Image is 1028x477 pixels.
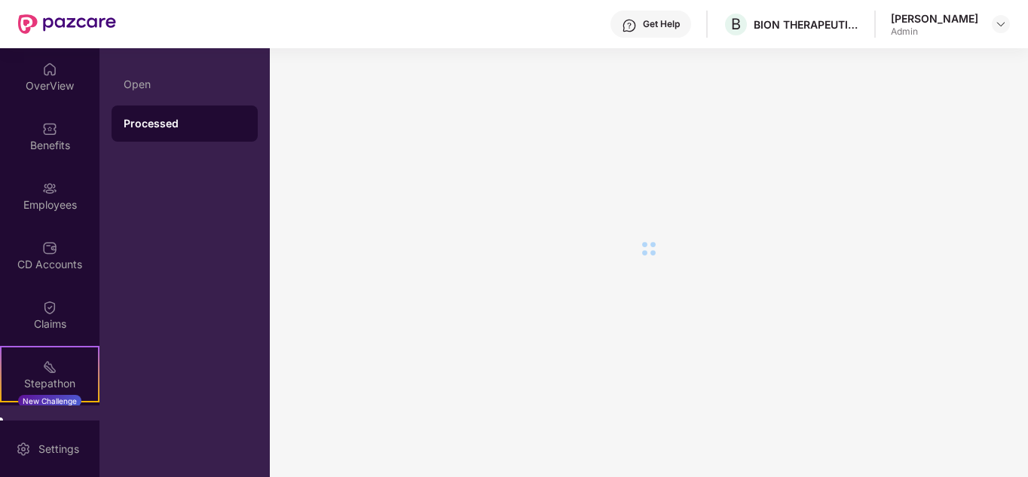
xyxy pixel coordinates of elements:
[42,181,57,196] img: svg+xml;base64,PHN2ZyBpZD0iRW1wbG95ZWVzIiB4bWxucz0iaHR0cDovL3d3dy53My5vcmcvMjAwMC9zdmciIHdpZHRoPS...
[42,240,57,255] img: svg+xml;base64,PHN2ZyBpZD0iQ0RfQWNjb3VudHMiIGRhdGEtbmFtZT0iQ0QgQWNjb3VudHMiIHhtbG5zPSJodHRwOi8vd3...
[16,442,31,457] img: svg+xml;base64,PHN2ZyBpZD0iU2V0dGluZy0yMHgyMCIgeG1sbnM9Imh0dHA6Ly93d3cudzMub3JnLzIwMDAvc3ZnIiB3aW...
[42,419,57,434] img: svg+xml;base64,PHN2ZyBpZD0iRW5kb3JzZW1lbnRzIiB4bWxucz0iaHR0cDovL3d3dy53My5vcmcvMjAwMC9zdmciIHdpZH...
[42,62,57,77] img: svg+xml;base64,PHN2ZyBpZD0iSG9tZSIgeG1sbnM9Imh0dHA6Ly93d3cudzMub3JnLzIwMDAvc3ZnIiB3aWR0aD0iMjAiIG...
[2,376,98,391] div: Stepathon
[622,18,637,33] img: svg+xml;base64,PHN2ZyBpZD0iSGVscC0zMngzMiIgeG1sbnM9Imh0dHA6Ly93d3cudzMub3JnLzIwMDAvc3ZnIiB3aWR0aD...
[995,18,1007,30] img: svg+xml;base64,PHN2ZyBpZD0iRHJvcGRvd24tMzJ4MzIiIHhtbG5zPSJodHRwOi8vd3d3LnczLm9yZy8yMDAwL3N2ZyIgd2...
[124,78,246,90] div: Open
[731,15,741,33] span: B
[643,18,680,30] div: Get Help
[754,17,859,32] div: BION THERAPEUTICS ([GEOGRAPHIC_DATA]) PRIVATE LIMITED
[42,359,57,375] img: svg+xml;base64,PHN2ZyB4bWxucz0iaHR0cDovL3d3dy53My5vcmcvMjAwMC9zdmciIHdpZHRoPSIyMSIgaGVpZ2h0PSIyMC...
[42,300,57,315] img: svg+xml;base64,PHN2ZyBpZD0iQ2xhaW0iIHhtbG5zPSJodHRwOi8vd3d3LnczLm9yZy8yMDAwL3N2ZyIgd2lkdGg9IjIwIi...
[891,11,978,26] div: [PERSON_NAME]
[42,121,57,136] img: svg+xml;base64,PHN2ZyBpZD0iQmVuZWZpdHMiIHhtbG5zPSJodHRwOi8vd3d3LnczLm9yZy8yMDAwL3N2ZyIgd2lkdGg9Ij...
[18,395,81,407] div: New Challenge
[34,442,84,457] div: Settings
[891,26,978,38] div: Admin
[124,116,246,131] div: Processed
[18,14,116,34] img: New Pazcare Logo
